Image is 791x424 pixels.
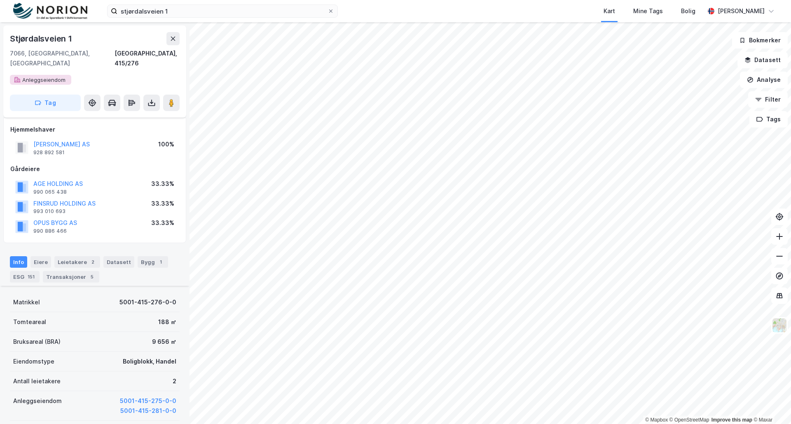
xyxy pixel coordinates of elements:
[138,256,168,268] div: Bygg
[33,208,66,215] div: 993 010 693
[13,396,62,406] div: Anleggseiendom
[151,218,174,228] div: 33.33%
[173,376,176,386] div: 2
[151,179,174,189] div: 33.33%
[750,385,791,424] iframe: Chat Widget
[711,417,752,423] a: Improve this map
[10,95,81,111] button: Tag
[748,91,788,108] button: Filter
[157,258,165,266] div: 1
[13,317,46,327] div: Tomteareal
[645,417,668,423] a: Mapbox
[681,6,695,16] div: Bolig
[10,164,179,174] div: Gårdeiere
[151,199,174,209] div: 33.33%
[33,228,67,234] div: 990 886 466
[13,337,61,347] div: Bruksareal (BRA)
[54,256,100,268] div: Leietakere
[718,6,765,16] div: [PERSON_NAME]
[26,273,36,281] div: 151
[103,256,134,268] div: Datasett
[10,256,27,268] div: Info
[10,271,40,283] div: ESG
[13,297,40,307] div: Matrikkel
[33,189,67,195] div: 990 065 438
[13,3,87,20] img: norion-logo.80e7a08dc31c2e691866.png
[119,297,176,307] div: 5001-415-276-0-0
[33,149,65,156] div: 928 892 581
[120,406,176,416] button: 5001-415-281-0-0
[30,256,51,268] div: Eiere
[737,52,788,68] button: Datasett
[732,32,788,49] button: Bokmerker
[13,357,54,366] div: Eiendomstype
[10,49,115,68] div: 7066, [GEOGRAPHIC_DATA], [GEOGRAPHIC_DATA]
[158,139,174,149] div: 100%
[152,337,176,347] div: 9 656 ㎡
[88,273,96,281] div: 5
[115,49,180,68] div: [GEOGRAPHIC_DATA], 415/276
[10,32,74,45] div: Stjørdalsveien 1
[10,125,179,134] div: Hjemmelshaver
[669,417,709,423] a: OpenStreetMap
[117,5,328,17] input: Søk på adresse, matrikkel, gårdeiere, leietakere eller personer
[633,6,663,16] div: Mine Tags
[749,111,788,127] button: Tags
[13,376,61,386] div: Antall leietakere
[120,396,176,406] button: 5001-415-275-0-0
[604,6,615,16] div: Kart
[89,258,97,266] div: 2
[772,317,787,333] img: Z
[123,357,176,366] div: Boligblokk, Handel
[43,271,99,283] div: Transaksjoner
[158,317,176,327] div: 188 ㎡
[740,72,788,88] button: Analyse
